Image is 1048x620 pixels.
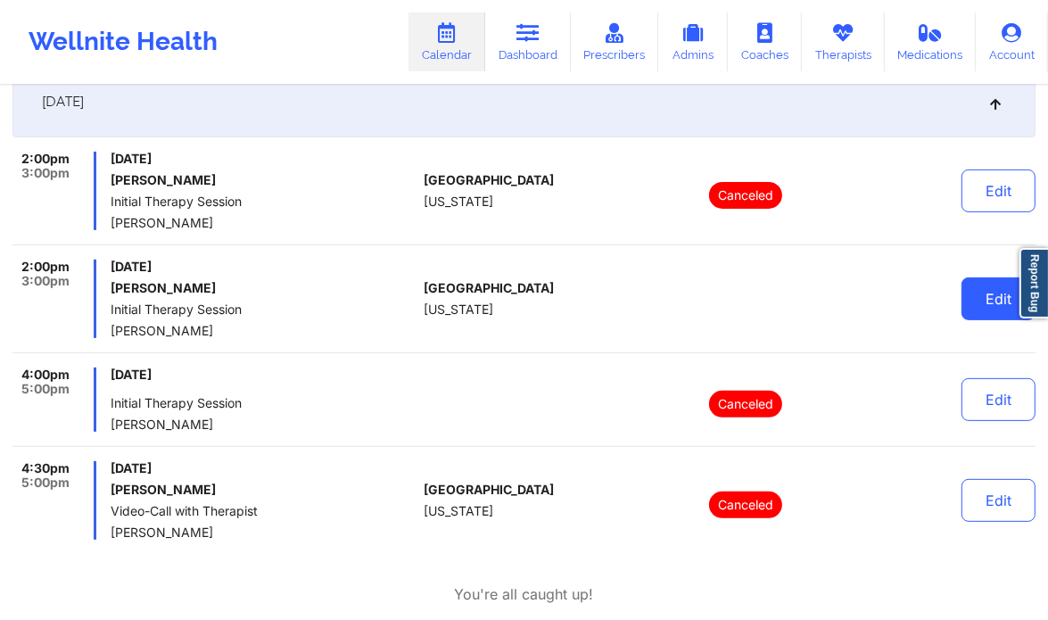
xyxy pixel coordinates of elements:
a: Calendar [408,12,485,71]
span: 4:30pm [21,461,70,475]
span: [DATE] [111,461,417,475]
span: [DATE] [42,93,84,111]
a: Therapists [802,12,885,71]
span: [DATE] [111,260,417,274]
h6: [PERSON_NAME] [111,483,417,497]
button: Edit [961,479,1036,522]
span: 2:00pm [21,260,70,274]
span: 5:00pm [21,475,70,490]
h6: [PERSON_NAME] [111,281,417,295]
span: 5:00pm [21,382,70,396]
a: Coaches [728,12,802,71]
p: Canceled [709,182,782,209]
span: Initial Therapy Session [111,396,417,410]
span: [PERSON_NAME] [111,216,417,230]
button: Edit [961,277,1036,320]
p: Canceled [709,391,782,417]
button: Edit [961,378,1036,421]
a: Account [976,12,1048,71]
span: 2:00pm [21,152,70,166]
span: 4:00pm [21,368,70,382]
span: 3:00pm [21,274,70,288]
button: Edit [961,169,1036,212]
span: [PERSON_NAME] [111,324,417,338]
span: 3:00pm [21,166,70,180]
a: Report Bug [1019,248,1048,318]
span: [US_STATE] [424,194,493,209]
span: [GEOGRAPHIC_DATA] [424,173,554,187]
span: [PERSON_NAME] [111,525,417,540]
a: Dashboard [485,12,571,71]
span: [GEOGRAPHIC_DATA] [424,281,554,295]
p: You're all caught up! [455,584,594,605]
span: [US_STATE] [424,504,493,518]
a: Admins [658,12,728,71]
span: Video-Call with Therapist [111,504,417,518]
p: Canceled [709,492,782,518]
span: [US_STATE] [424,302,493,317]
span: [GEOGRAPHIC_DATA] [424,483,554,497]
a: Medications [885,12,977,71]
a: Prescribers [571,12,659,71]
span: [PERSON_NAME] [111,417,417,432]
span: [DATE] [111,368,417,382]
h6: [PERSON_NAME] [111,173,417,187]
span: Initial Therapy Session [111,302,417,317]
span: Initial Therapy Session [111,194,417,209]
span: [DATE] [111,152,417,166]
